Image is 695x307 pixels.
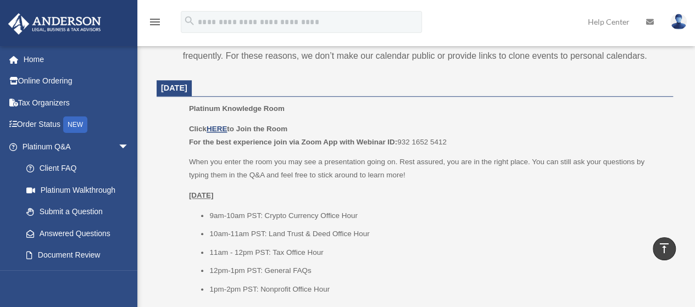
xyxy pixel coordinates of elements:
[658,242,671,255] i: vertical_align_top
[63,116,87,133] div: NEW
[209,264,665,277] li: 12pm-1pm PST: General FAQs
[209,227,665,241] li: 10am-11am PST: Land Trust & Deed Office Hour
[670,14,687,30] img: User Pic
[184,15,196,27] i: search
[118,136,140,158] span: arrow_drop_down
[8,114,146,136] a: Order StatusNEW
[189,155,665,181] p: When you enter the room you may see a presentation going on. Rest assured, you are in the right p...
[209,283,665,296] li: 1pm-2pm PST: Nonprofit Office Hour
[8,70,146,92] a: Online Ordering
[15,244,146,266] a: Document Review
[15,158,146,180] a: Client FAQ
[8,48,146,70] a: Home
[8,92,146,114] a: Tax Organizers
[15,179,146,201] a: Platinum Walkthrough
[209,209,665,222] li: 9am-10am PST: Crypto Currency Office Hour
[189,138,397,146] b: For the best experience join via Zoom App with Webinar ID:
[189,191,214,199] u: [DATE]
[5,13,104,35] img: Anderson Advisors Platinum Portal
[148,19,162,29] a: menu
[8,136,146,158] a: Platinum Q&Aarrow_drop_down
[15,201,146,223] a: Submit a Question
[161,83,187,92] span: [DATE]
[207,125,227,133] a: HERE
[189,125,287,133] b: Click to Join the Room
[209,246,665,259] li: 11am - 12pm PST: Tax Office Hour
[653,237,676,260] a: vertical_align_top
[15,266,140,301] a: Platinum Knowledge Room
[15,222,146,244] a: Answered Questions
[148,15,162,29] i: menu
[189,122,665,148] p: 932 1652 5412
[189,104,285,113] span: Platinum Knowledge Room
